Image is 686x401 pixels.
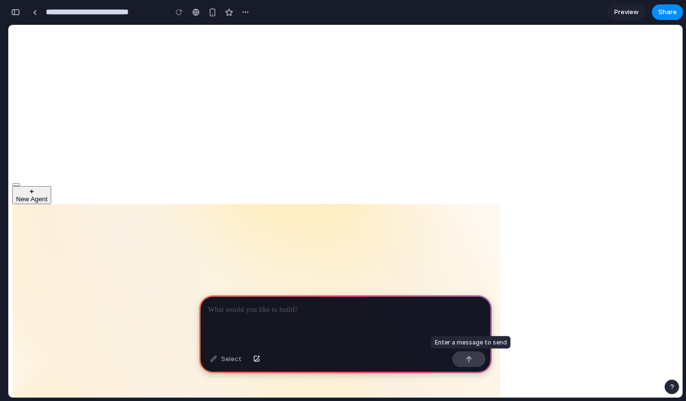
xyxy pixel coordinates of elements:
[652,4,683,20] button: Share
[614,7,639,17] span: Preview
[4,161,43,179] button: New Agent
[658,7,677,17] span: Share
[8,171,39,178] div: New Agent
[4,158,12,161] button: Open sidebar
[607,4,646,20] a: Preview
[431,336,511,349] div: Enter a message to send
